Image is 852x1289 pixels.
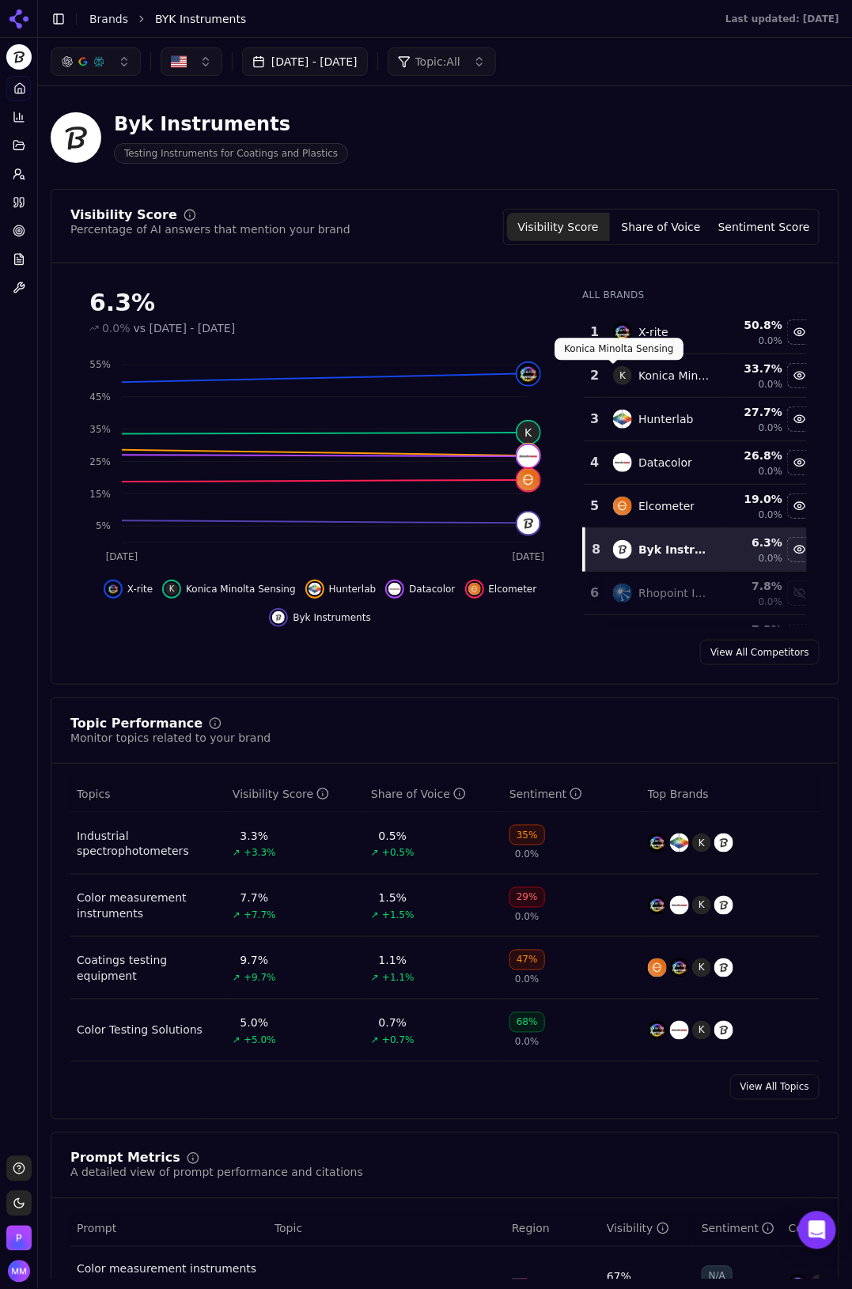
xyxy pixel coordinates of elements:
[233,972,240,985] span: ↗
[104,580,153,599] button: Hide x-rite data
[8,1261,30,1283] button: Open user button
[233,847,240,860] span: ↗
[584,615,813,659] tr: 7.3%Show pce instruments data
[503,777,642,812] th: sentiment
[155,11,246,27] span: BYK Instruments
[670,958,689,977] img: x-rite
[714,896,733,915] img: byk instruments
[714,958,733,977] img: byk instruments
[157,92,170,104] img: tab_keywords_by_traffic_grey.svg
[89,456,111,467] tspan: 25%
[293,611,370,624] span: Byk Instruments
[638,368,713,384] div: Konica Minolta Sensing
[600,1212,695,1247] th: brandMentionRate
[240,828,269,844] div: 3.3%
[89,424,111,435] tspan: 35%
[102,320,131,336] span: 0.0%
[70,221,350,237] div: Percentage of AI answers that mention your brand
[89,489,111,500] tspan: 15%
[590,584,597,603] div: 6
[590,453,597,472] div: 4
[584,485,813,528] tr: 5elcometerElcometer19.0%0.0%Hide elcometer data
[613,366,632,385] span: K
[6,1226,32,1251] button: Open organization switcher
[70,209,177,221] div: Visibility Score
[114,112,348,137] div: Byk Instruments
[379,890,407,906] div: 1.5%
[670,834,689,852] img: hunterlab
[725,491,782,507] div: 19.0 %
[584,528,813,572] tr: 8byk instrumentsByk Instruments6.3%0.0%Hide byk instruments data
[371,1034,379,1047] span: ↗
[70,777,820,1062] div: Data table
[648,958,667,977] img: elcometer
[613,497,632,516] img: elcometer
[590,323,597,342] div: 1
[582,289,807,301] div: All Brands
[564,343,674,356] p: Konica Minolta Sensing
[759,421,783,434] span: 0.0%
[759,378,783,391] span: 0.0%
[77,890,220,922] div: Color measurement instruments
[382,972,415,985] span: +1.1%
[613,584,632,603] img: rhopoint instruments
[365,777,503,812] th: shareOfVoice
[692,834,711,852] span: K
[89,289,551,317] div: 6.3%
[759,552,783,565] span: 0.0%
[787,450,812,475] button: Hide datacolor data
[242,47,368,76] button: [DATE] - [DATE]
[584,398,813,441] tr: 3hunterlabHunterlab27.7%0.0%Hide hunterlab data
[175,93,267,104] div: Keywords by Traffic
[613,410,632,429] img: hunterlab
[240,953,269,969] div: 9.7%
[44,25,78,38] div: v 4.0.25
[468,583,481,595] img: elcometer
[702,1221,774,1237] div: Sentiment
[244,847,276,860] span: +3.3%
[584,311,813,354] tr: 1x-riteX-rite50.8%0.0%Hide x-rite data
[517,445,540,467] img: datacolor
[725,578,782,594] div: 7.8 %
[269,608,370,627] button: Hide byk instruments data
[509,887,545,908] div: 29%
[415,54,460,70] span: Topic: All
[43,92,55,104] img: tab_domain_overview_orange.svg
[700,640,820,665] a: View All Competitors
[517,469,540,491] img: elcometer
[613,323,632,342] img: x-rite
[382,847,415,860] span: +0.5%
[382,909,415,922] span: +1.5%
[6,44,32,70] img: BYK Instruments
[226,777,365,812] th: visibilityScore
[515,973,540,986] span: 0.0%
[692,1021,711,1040] span: K
[89,359,111,370] tspan: 55%
[233,909,240,922] span: ↗
[517,421,540,444] span: K
[6,1226,32,1251] img: Perrill
[759,595,783,608] span: 0.0%
[114,143,348,164] span: Testing Instruments for Coatings and Plastics
[240,890,269,906] div: 7.7%
[507,213,610,241] button: Visibility Score
[582,311,807,1050] div: Data table
[648,786,709,802] span: Top Brands
[610,213,713,241] button: Share of Voice
[648,896,667,915] img: x-rite
[379,1015,407,1031] div: 0.7%
[670,1021,689,1040] img: datacolor
[77,953,220,985] div: Coatings testing equipment
[70,1165,363,1181] div: A detailed view of prompt performance and citations
[613,540,632,559] img: byk instruments
[89,11,694,27] nav: breadcrumb
[759,335,783,347] span: 0.0%
[70,730,271,746] div: Monitor topics related to your brand
[759,508,783,521] span: 0.0%
[725,535,782,550] div: 6.3 %
[51,112,101,163] img: BYK Instruments
[106,552,138,563] tspan: [DATE]
[509,786,582,802] div: Sentiment
[186,583,296,595] span: Konica Minolta Sensing
[70,777,226,812] th: Topics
